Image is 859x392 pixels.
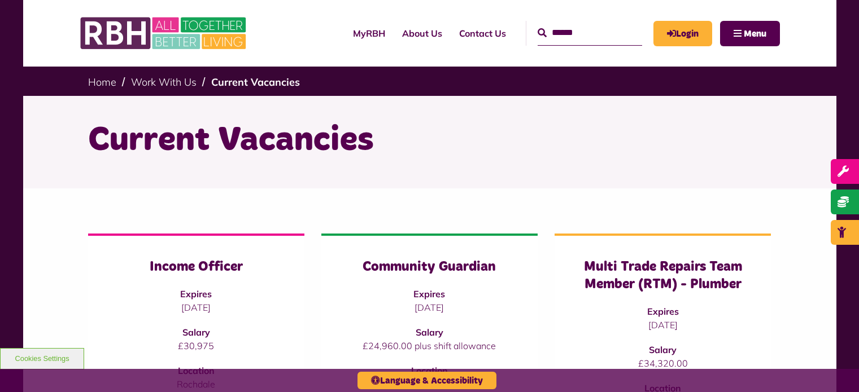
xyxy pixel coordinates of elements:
iframe: Netcall Web Assistant for live chat [808,341,859,392]
a: Current Vacancies [211,76,300,89]
h1: Current Vacancies [88,118,771,162]
strong: Salary [182,327,210,338]
h3: Income Officer [111,258,282,276]
strong: Expires [180,288,212,299]
a: MyRBH [345,18,394,49]
a: About Us [394,18,451,49]
strong: Salary [416,327,443,338]
button: Language & Accessibility [357,372,496,389]
p: [DATE] [577,318,748,332]
p: [DATE] [111,301,282,314]
img: RBH [80,11,249,55]
span: Menu [744,29,766,38]
p: £34,320.00 [577,356,748,370]
strong: Expires [413,288,445,299]
a: Contact Us [451,18,514,49]
a: MyRBH [653,21,712,46]
strong: Location [178,365,215,376]
strong: Location [411,365,448,376]
h3: Community Guardian [344,258,515,276]
strong: Salary [649,344,677,355]
p: £30,975 [111,339,282,353]
button: Navigation [720,21,780,46]
h3: Multi Trade Repairs Team Member (RTM) - Plumber [577,258,748,293]
a: Home [88,76,116,89]
a: Work With Us [131,76,197,89]
p: [DATE] [344,301,515,314]
p: £24,960.00 plus shift allowance [344,339,515,353]
strong: Expires [647,306,679,317]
